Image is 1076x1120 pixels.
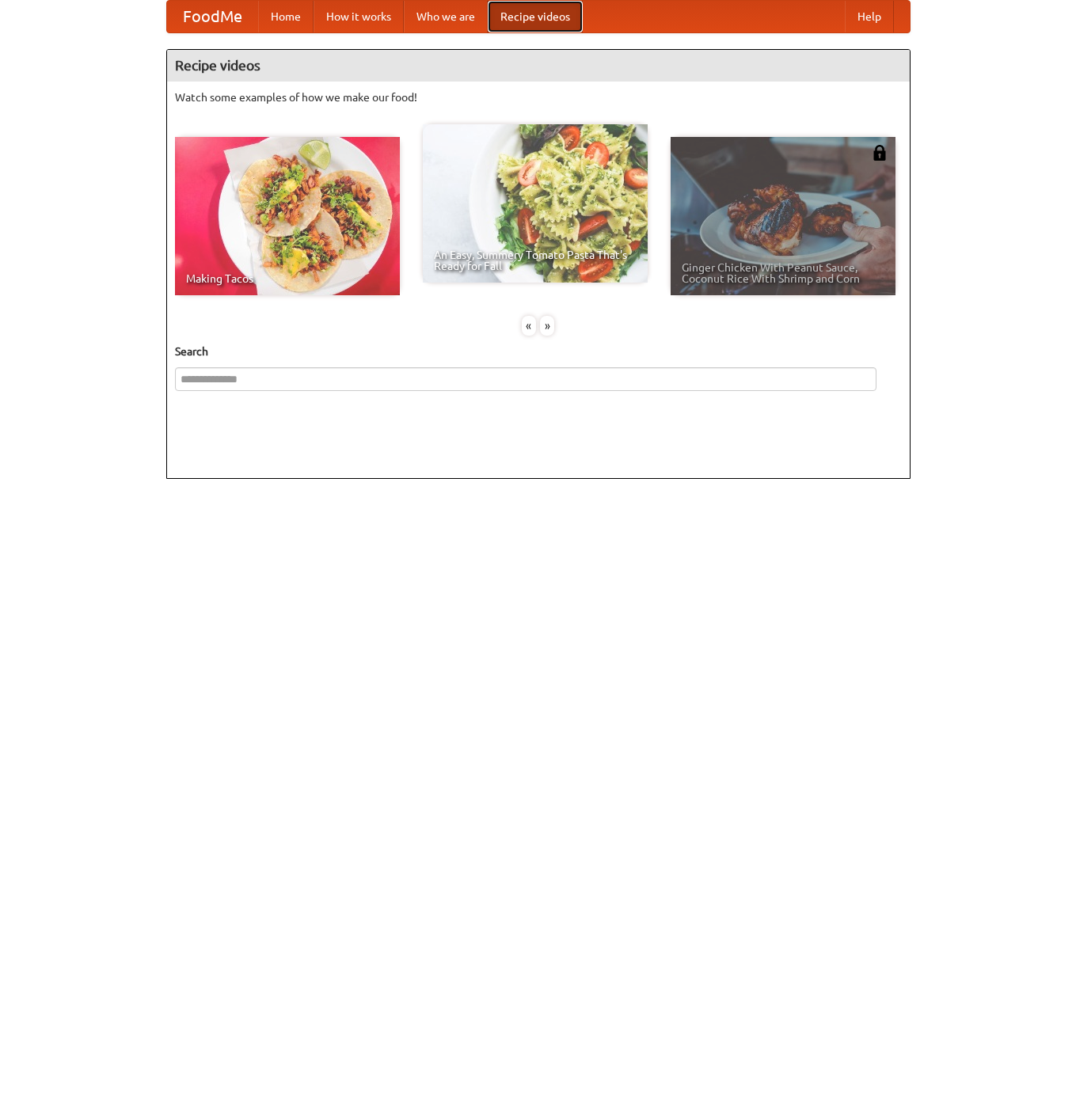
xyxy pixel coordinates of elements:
a: Home [258,1,314,32]
a: Recipe videos [488,1,583,32]
a: Help [845,1,894,32]
img: 483408.png [872,145,888,161]
a: An Easy, Summery Tomato Pasta That's Ready for Fall [423,124,648,283]
span: An Easy, Summery Tomato Pasta That's Ready for Fall [434,249,637,271]
a: Who we are [404,1,488,32]
div: » [540,316,554,336]
a: How it works [314,1,404,32]
a: Making Tacos [175,137,400,295]
h5: Search [175,344,902,359]
p: Watch some examples of how we make our food! [175,89,902,105]
a: FoodMe [167,1,258,32]
div: « [522,316,536,336]
span: Making Tacos [186,273,389,284]
h4: Recipe videos [167,50,910,82]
